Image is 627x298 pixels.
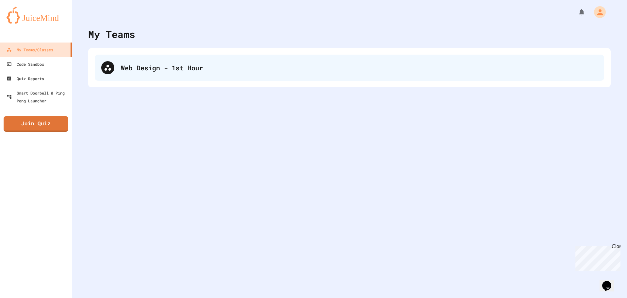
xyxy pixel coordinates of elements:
div: My Teams/Classes [7,46,53,54]
iframe: chat widget [573,243,620,271]
img: logo-orange.svg [7,7,65,24]
a: Join Quiz [4,116,68,132]
div: Chat with us now!Close [3,3,45,42]
div: My Teams [88,27,135,42]
div: Web Design - 1st Hour [95,55,604,81]
div: Quiz Reports [7,75,44,82]
div: Code Sandbox [7,60,44,68]
div: My Notifications [566,7,587,18]
iframe: chat widget [600,272,620,291]
div: Smart Doorbell & Ping Pong Launcher [7,89,69,105]
div: My Account [587,5,607,20]
div: Web Design - 1st Hour [121,63,598,73]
